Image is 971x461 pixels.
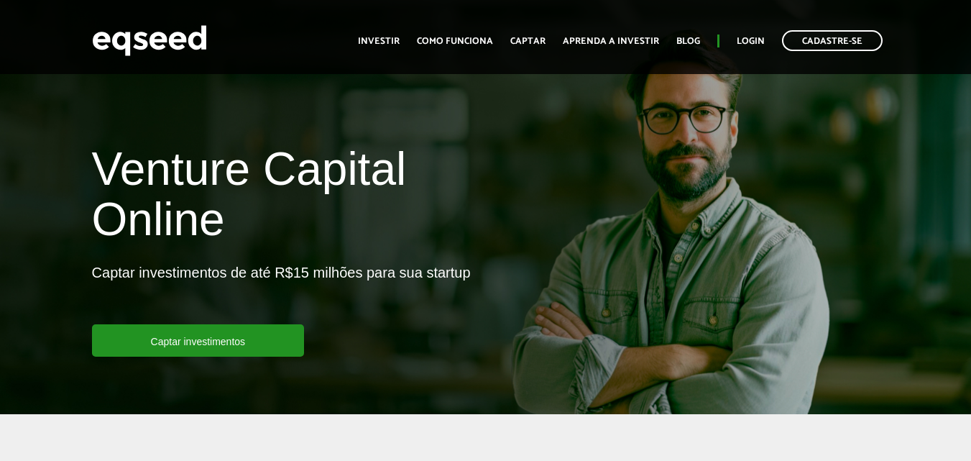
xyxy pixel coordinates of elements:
[92,324,305,357] a: Captar investimentos
[510,37,546,46] a: Captar
[563,37,659,46] a: Aprenda a investir
[358,37,400,46] a: Investir
[92,264,471,324] p: Captar investimentos de até R$15 milhões para sua startup
[737,37,765,46] a: Login
[417,37,493,46] a: Como funciona
[92,22,207,60] img: EqSeed
[92,144,475,252] h1: Venture Capital Online
[676,37,700,46] a: Blog
[782,30,883,51] a: Cadastre-se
